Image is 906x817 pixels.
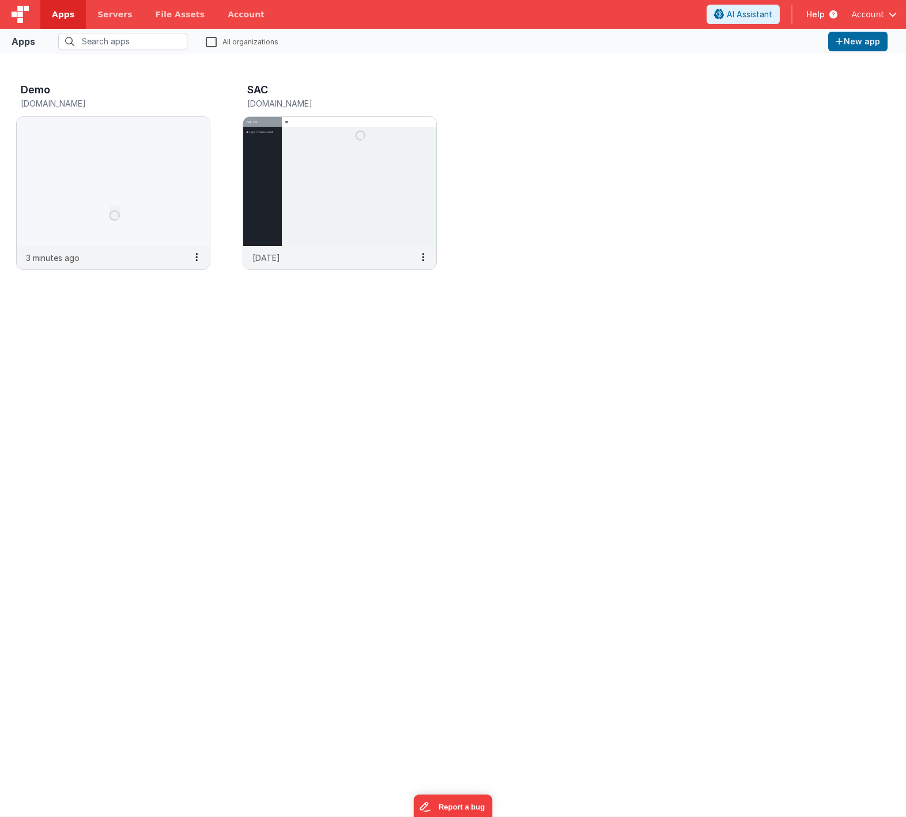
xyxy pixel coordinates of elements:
h5: [DOMAIN_NAME] [21,99,182,108]
p: [DATE] [252,252,280,264]
h3: SAC [247,84,268,96]
button: AI Assistant [707,5,780,24]
span: Apps [52,9,74,20]
button: New app [828,32,888,51]
div: Apps [12,35,35,48]
h5: [DOMAIN_NAME] [247,99,408,108]
span: Help [806,9,825,20]
span: File Assets [156,9,205,20]
span: Servers [97,9,132,20]
button: Account [851,9,897,20]
input: Search apps [58,33,187,50]
p: 3 minutes ago [26,252,80,264]
span: Account [851,9,884,20]
label: All organizations [206,36,278,47]
span: AI Assistant [727,9,772,20]
h3: Demo [21,84,50,96]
